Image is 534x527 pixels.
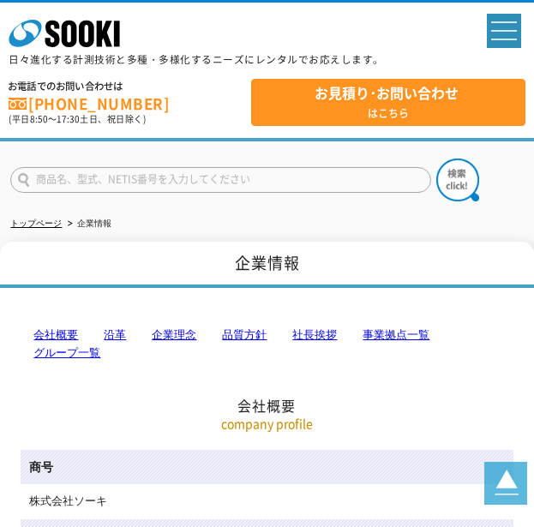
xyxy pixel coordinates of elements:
[33,346,100,359] a: グループ一覧
[9,79,241,94] span: お電話でのお問い合わせは
[9,51,525,68] p: 日々進化する計測技術と多種・多様化するニーズにレンタルでお応えします。
[104,328,126,341] a: 沿革
[222,328,267,341] a: 品質方針
[436,159,479,201] img: btn_search.png
[33,328,78,341] a: 会社概要
[10,219,62,228] a: トップページ
[251,79,525,125] a: お見積り･お問い合わせはこちら
[491,30,517,32] span: spMenu
[292,328,337,341] a: 社長挨拶
[9,112,146,125] span: (平日 ～ 土日、祝日除く)
[21,450,513,485] th: 商号
[363,328,429,341] a: 事業拠点一覧
[9,95,241,112] a: [PHONE_NUMBER]
[57,112,80,125] span: 17:30
[315,84,459,102] strong: お見積り･お問い合わせ
[64,215,111,233] li: 企業情報
[252,84,525,120] span: はこちら
[10,167,430,193] input: 商品名、型式、NETIS番号を入力してください
[21,415,513,433] p: company profile
[152,328,196,341] a: 企業理念
[21,397,513,415] h2: 会社概要
[30,112,48,125] span: 8:50
[21,484,513,519] td: 株式会社ソーキ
